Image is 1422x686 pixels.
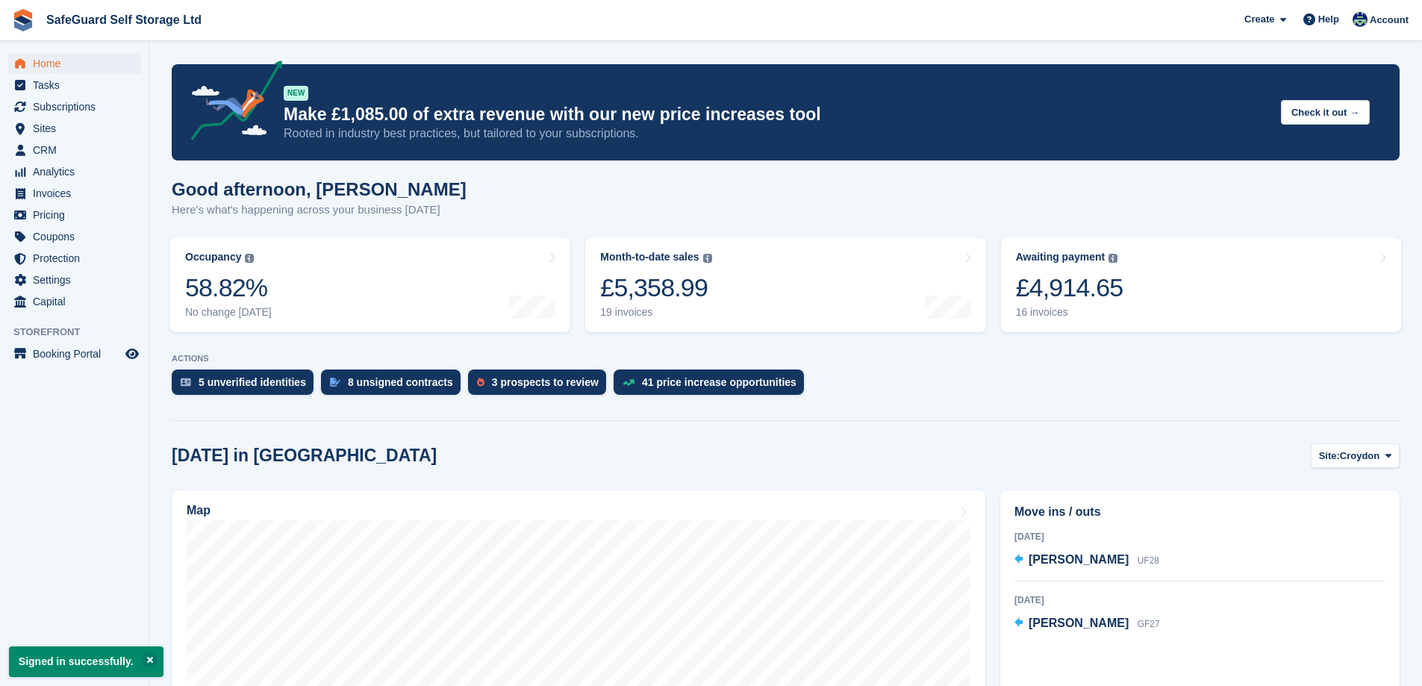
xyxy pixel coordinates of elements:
img: stora-icon-8386f47178a22dfd0bd8f6a31ec36ba5ce8667c1dd55bd0f319d3a0aa187defe.svg [12,9,34,31]
button: Check it out → [1281,100,1370,125]
p: Here's what's happening across your business [DATE] [172,202,467,219]
div: Month-to-date sales [600,251,699,264]
span: Protection [33,248,122,269]
a: 5 unverified identities [172,369,321,402]
a: Month-to-date sales £5,358.99 19 invoices [585,237,985,332]
a: menu [7,53,141,74]
span: Croydon [1340,449,1379,464]
h2: [DATE] in [GEOGRAPHIC_DATA] [172,446,437,466]
img: prospect-51fa495bee0391a8d652442698ab0144808aea92771e9ea1ae160a38d050c398.svg [477,378,484,387]
a: menu [7,343,141,364]
a: Preview store [123,345,141,363]
a: [PERSON_NAME] UF28 [1014,551,1159,570]
div: Awaiting payment [1016,251,1106,264]
div: NEW [284,86,308,101]
div: 58.82% [185,272,272,303]
p: ACTIONS [172,354,1400,364]
span: [PERSON_NAME] [1029,553,1129,566]
img: Ian Cameron [1353,12,1368,27]
span: UF28 [1138,555,1159,566]
div: 19 invoices [600,306,711,319]
a: menu [7,248,141,269]
span: CRM [33,140,122,160]
img: verify_identity-adf6edd0f0f0b5bbfe63781bf79b02c33cf7c696d77639b501bdc392416b5a36.svg [181,378,191,387]
span: Help [1318,12,1339,27]
a: menu [7,226,141,247]
img: icon-info-grey-7440780725fd019a000dd9b08b2336e03edf1995a4989e88bcd33f0948082b44.svg [703,254,712,263]
span: Create [1244,12,1274,27]
span: Analytics [33,161,122,182]
span: GF27 [1138,619,1160,629]
span: Pricing [33,205,122,225]
a: 3 prospects to review [468,369,614,402]
span: Booking Portal [33,343,122,364]
div: [DATE] [1014,530,1385,543]
a: menu [7,161,141,182]
span: Home [33,53,122,74]
img: icon-info-grey-7440780725fd019a000dd9b08b2336e03edf1995a4989e88bcd33f0948082b44.svg [1108,254,1117,263]
img: icon-info-grey-7440780725fd019a000dd9b08b2336e03edf1995a4989e88bcd33f0948082b44.svg [245,254,254,263]
span: Storefront [13,325,149,340]
span: Site: [1319,449,1340,464]
a: menu [7,291,141,312]
p: Rooted in industry best practices, but tailored to your subscriptions. [284,125,1269,142]
p: Make £1,085.00 of extra revenue with our new price increases tool [284,104,1269,125]
div: 16 invoices [1016,306,1123,319]
span: Sites [33,118,122,139]
div: 41 price increase opportunities [642,376,796,388]
a: menu [7,118,141,139]
div: £4,914.65 [1016,272,1123,303]
h2: Move ins / outs [1014,503,1385,521]
div: Occupancy [185,251,241,264]
a: Occupancy 58.82% No change [DATE] [170,237,570,332]
div: 3 prospects to review [492,376,599,388]
a: menu [7,205,141,225]
span: [PERSON_NAME] [1029,617,1129,629]
span: Settings [33,269,122,290]
div: 5 unverified identities [199,376,306,388]
span: Subscriptions [33,96,122,117]
button: Site: Croydon [1311,443,1400,468]
h2: Map [187,504,211,517]
img: contract_signature_icon-13c848040528278c33f63329250d36e43548de30e8caae1d1a13099fd9432cc5.svg [330,378,340,387]
a: menu [7,183,141,204]
a: Awaiting payment £4,914.65 16 invoices [1001,237,1401,332]
div: No change [DATE] [185,306,272,319]
span: Tasks [33,75,122,96]
p: Signed in successfully. [9,646,163,677]
span: Capital [33,291,122,312]
div: £5,358.99 [600,272,711,303]
a: [PERSON_NAME] GF27 [1014,614,1160,634]
a: menu [7,96,141,117]
a: menu [7,269,141,290]
span: Invoices [33,183,122,204]
a: 8 unsigned contracts [321,369,468,402]
img: price-adjustments-announcement-icon-8257ccfd72463d97f412b2fc003d46551f7dbcb40ab6d574587a9cd5c0d94... [178,60,283,146]
a: 41 price increase opportunities [614,369,811,402]
a: menu [7,140,141,160]
a: menu [7,75,141,96]
span: Coupons [33,226,122,247]
span: Account [1370,13,1409,28]
div: [DATE] [1014,593,1385,607]
h1: Good afternoon, [PERSON_NAME] [172,179,467,199]
div: 8 unsigned contracts [348,376,453,388]
img: price_increase_opportunities-93ffe204e8149a01c8c9dc8f82e8f89637d9d84a8eef4429ea346261dce0b2c0.svg [623,379,634,386]
a: SafeGuard Self Storage Ltd [40,7,208,32]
